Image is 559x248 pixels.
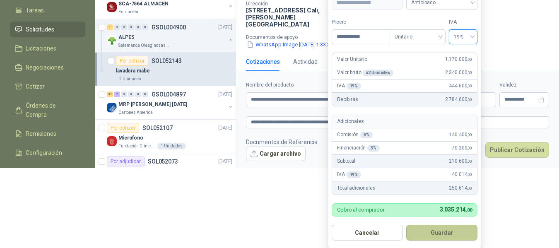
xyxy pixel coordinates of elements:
p: SOL052107 [142,125,173,131]
span: ,00 [467,172,472,177]
p: [DATE] [218,91,232,99]
p: Dirección [246,1,335,7]
span: Cotizar [26,82,45,91]
p: [DATE] [218,124,232,132]
div: Cotizaciones [246,57,280,66]
label: Precio [332,18,390,26]
p: Valor Unitario [337,55,367,63]
button: WhatsApp Image [DATE] 1.33.36 PM.jpeg [246,40,355,49]
a: 31 2 0 0 0 0 GSOL004897[DATE] Company LogoMRP [PERSON_NAME] [DATE]Cartones America [107,89,234,116]
button: Cancelar [332,225,403,241]
a: Por adjudicarSOL052073[DATE] Tijeras de coser ultra afiladas [95,153,236,187]
span: ,00 [467,84,472,88]
div: 0 [121,91,127,97]
div: 0 [121,24,127,30]
div: Actividad [293,57,318,66]
div: Por cotizar [116,56,148,66]
p: Tijeras de coser ultra afiladas [118,168,187,176]
span: Órdenes de Compra [26,101,77,119]
span: Remisiones [26,129,56,138]
span: Negociaciones [26,63,64,72]
div: 6 % [360,132,373,138]
a: Solicitudes [10,22,85,37]
p: [DATE] [218,24,232,31]
button: Publicar Cotización [485,142,549,158]
a: Configuración [10,145,85,161]
p: Valor bruto [337,69,393,77]
div: 0 [142,91,148,97]
p: Recibirás [337,96,358,104]
p: Documentos de apoyo [246,34,556,40]
img: Company Logo [107,2,117,12]
a: Remisiones [10,126,85,142]
span: ,00 [467,146,472,150]
div: 0 [128,91,134,97]
div: 0 [135,91,141,97]
span: Manuales y ayuda [26,167,73,176]
img: Company Logo [107,136,117,146]
p: [DATE] [218,158,232,166]
img: Company Logo [107,36,117,46]
a: Por cotizarSOL052143lavadora mabe2 Unidades [95,53,236,86]
label: Validez [499,81,549,89]
p: Adicionales [337,118,364,125]
span: ,00 [467,57,472,62]
span: Solicitudes [26,25,54,34]
button: Guardar [406,225,477,241]
p: Cobro al comprador [337,207,385,212]
p: Estrumetal [118,9,140,15]
p: GSOL004897 [152,91,186,97]
p: ALPES [118,34,134,41]
a: Manuales y ayuda [10,164,85,180]
span: ,00 [465,207,472,213]
p: Fundación Clínica Shaio [118,143,156,149]
a: Negociaciones [10,60,85,75]
label: IVA [449,18,477,26]
span: Tareas [26,6,44,15]
div: 2 [114,91,120,97]
div: Por cotizar [107,123,139,133]
a: Por cotizarSOL052107[DATE] Company LogoMicrofonoFundación Clínica Shaio1 Unidades [95,120,236,153]
p: SOL052073 [148,159,178,164]
p: Comisión [337,131,373,139]
div: 0 [142,24,148,30]
label: Nombre del producto [246,81,381,89]
a: Licitaciones [10,41,85,56]
div: 0 [128,24,134,30]
a: Cotizar [10,79,85,94]
p: Documentos de Referencia [246,137,318,147]
div: 0 [114,24,120,30]
div: 0 [135,24,141,30]
span: 250.614 [449,184,472,192]
a: Tareas [10,2,85,18]
span: 3.035.214 [440,206,472,213]
div: 19 % [347,83,361,89]
p: Salamanca Oleaginosas SAS [118,42,171,49]
div: 1 [107,24,113,30]
span: 444.600 [449,82,472,90]
p: Subtotal [337,157,355,165]
img: Company Logo [107,103,117,113]
p: Financiación [337,144,380,152]
span: ,00 [467,186,472,190]
span: 210.600 [449,157,472,165]
p: GSOL004900 [152,24,186,30]
p: IVA [337,82,361,90]
div: x 2 Unidades [363,70,393,76]
div: 2 Unidades [116,76,145,82]
span: 1.170.000 [445,55,472,63]
div: 31 [107,91,113,97]
p: Cartones America [118,109,153,116]
span: ,00 [467,132,472,137]
div: Por adjudicar [107,157,145,166]
p: [STREET_ADDRESS] Cali , [PERSON_NAME][GEOGRAPHIC_DATA] [246,7,335,28]
span: ,00 [467,159,472,164]
p: Total adicionales [337,184,376,192]
span: Licitaciones [26,44,56,53]
p: MRP [PERSON_NAME] [DATE] [118,101,187,108]
a: 1 0 0 0 0 0 GSOL004900[DATE] Company LogoALPESSalamanca Oleaginosas SAS [107,22,234,49]
span: ,00 [467,97,472,102]
span: 40.014 [452,171,472,178]
p: IVA [337,171,361,178]
div: 3 % [367,145,380,152]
